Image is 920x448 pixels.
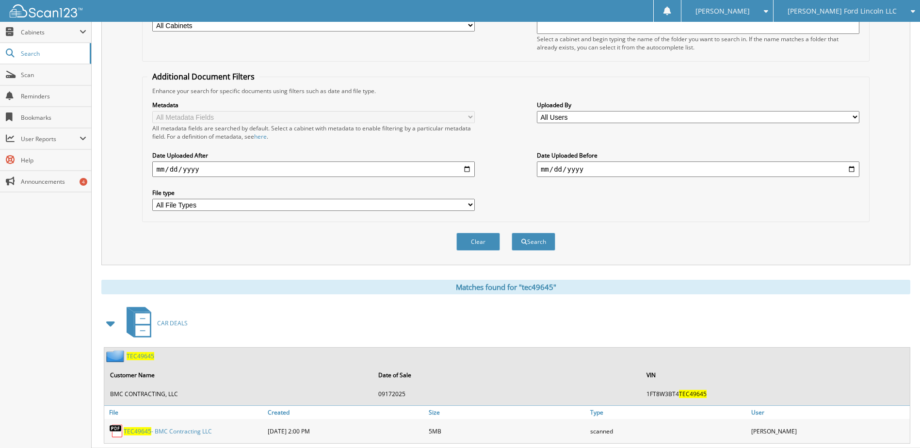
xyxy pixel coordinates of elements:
span: User Reports [21,135,80,143]
a: Created [265,406,426,419]
label: Uploaded By [537,101,859,109]
span: Reminders [21,92,86,100]
a: Type [588,406,749,419]
div: scanned [588,421,749,441]
th: VIN [642,365,909,385]
button: Clear [456,233,500,251]
iframe: Chat Widget [872,401,920,448]
div: 4 [80,178,87,186]
input: start [152,161,475,177]
div: 5MB [426,421,587,441]
td: 1FT8W3BT4 [642,386,909,402]
span: Cabinets [21,28,80,36]
label: Date Uploaded After [152,151,475,160]
span: [PERSON_NAME] Ford Lincoln LLC [788,8,897,14]
a: TEC49645- BMC Contracting LLC [124,427,212,435]
div: Enhance your search for specific documents using filters such as date and file type. [147,87,864,95]
span: [PERSON_NAME] [695,8,750,14]
div: All metadata fields are searched by default. Select a cabinet with metadata to enable filtering b... [152,124,475,141]
div: Matches found for "tec49645" [101,280,910,294]
img: folder2.png [106,350,127,362]
label: Date Uploaded Before [537,151,859,160]
a: File [104,406,265,419]
span: TEC49645 [679,390,707,398]
span: Bookmarks [21,113,86,122]
td: BMC CONTRACTING, LLC [105,386,372,402]
a: User [749,406,910,419]
div: Select a cabinet and begin typing the name of the folder you want to search in. If the name match... [537,35,859,51]
td: 09172025 [373,386,641,402]
div: [DATE] 2:00 PM [265,421,426,441]
button: Search [512,233,555,251]
label: Metadata [152,101,475,109]
a: here [254,132,267,141]
span: Scan [21,71,86,79]
span: CAR DEALS [157,319,188,327]
span: Search [21,49,85,58]
div: [PERSON_NAME] [749,421,910,441]
label: File type [152,189,475,197]
input: end [537,161,859,177]
legend: Additional Document Filters [147,71,259,82]
img: PDF.png [109,424,124,438]
th: Customer Name [105,365,372,385]
a: CAR DEALS [121,304,188,342]
span: Help [21,156,86,164]
th: Date of Sale [373,365,641,385]
span: Announcements [21,177,86,186]
span: TEC49645 [124,427,151,435]
img: scan123-logo-white.svg [10,4,82,17]
a: Size [426,406,587,419]
a: TEC49645 [127,352,154,360]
